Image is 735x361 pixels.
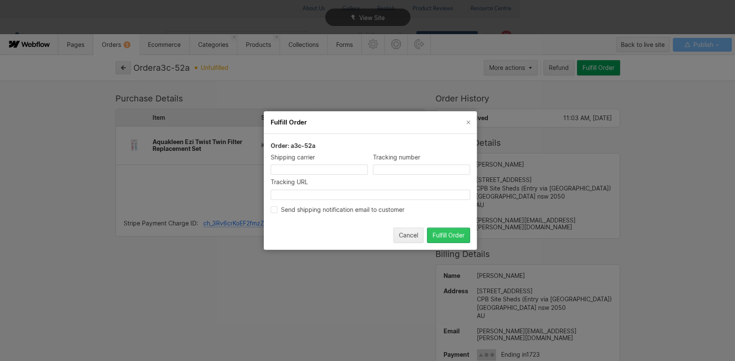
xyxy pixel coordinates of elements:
[427,228,470,243] button: Fulfill Order
[3,20,26,29] span: Text us
[271,206,277,213] div: Send shipping notification email to customer
[399,232,418,239] div: Cancel
[271,118,455,127] h2: Fulfill Order
[271,178,368,186] div: Tracking URL
[271,142,315,149] span: Order: a3c-52a
[393,228,424,243] button: Cancel
[271,153,368,161] div: Shipping carrier
[432,232,464,239] div: Fulfill Order
[461,116,475,129] button: Close
[373,153,470,161] div: Tracking number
